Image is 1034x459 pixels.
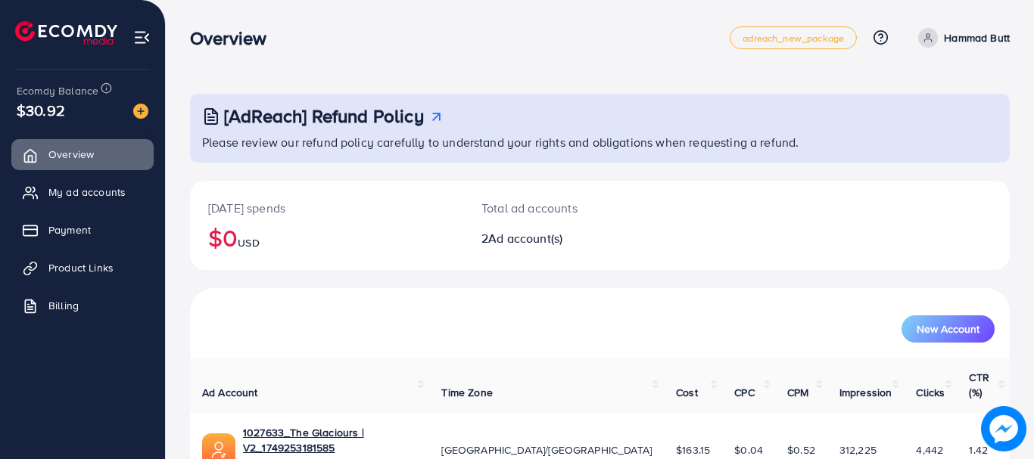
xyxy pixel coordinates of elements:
a: Product Links [11,253,154,283]
h3: Overview [190,27,279,49]
a: My ad accounts [11,177,154,207]
span: $163.15 [676,442,710,457]
span: Ecomdy Balance [17,83,98,98]
a: Payment [11,215,154,245]
span: $0.04 [734,442,763,457]
p: Please review our refund policy carefully to understand your rights and obligations when requesti... [202,133,1001,151]
a: 1027633_The Glaciours | V2_1749253181585 [243,425,417,456]
img: logo [15,21,117,45]
h2: $0 [208,223,445,252]
a: Overview [11,139,154,169]
p: Total ad accounts [481,199,650,217]
span: $0.52 [787,442,815,457]
img: menu [133,29,151,46]
h2: 2 [481,231,650,246]
span: Payment [48,222,91,237]
h3: [AdReach] Refund Policy [224,105,424,127]
span: 312,225 [839,442,877,457]
span: Ad account(s) [488,230,562,247]
span: 1.42 [969,442,988,457]
span: Billing [48,298,79,313]
span: Time Zone [441,385,492,400]
span: CPM [787,385,808,400]
span: Product Links [48,260,114,275]
span: Impression [839,385,892,400]
span: Ad Account [202,385,258,400]
img: image [981,406,1026,451]
a: Hammad Butt [912,28,1010,48]
a: Billing [11,290,154,321]
span: USD [238,235,259,250]
span: Overview [48,147,94,162]
span: adreach_new_package [743,33,844,43]
button: New Account [902,315,995,343]
img: image [133,104,148,119]
span: CPC [734,385,754,400]
span: Cost [676,385,698,400]
a: adreach_new_package [730,26,857,49]
span: My ad accounts [48,185,126,200]
p: Hammad Butt [944,29,1010,47]
span: 4,442 [916,442,943,457]
span: Clicks [916,385,945,400]
span: [GEOGRAPHIC_DATA]/[GEOGRAPHIC_DATA] [441,442,652,457]
span: $30.92 [17,99,65,121]
span: New Account [917,324,979,334]
span: CTR (%) [969,370,989,400]
p: [DATE] spends [208,199,445,217]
